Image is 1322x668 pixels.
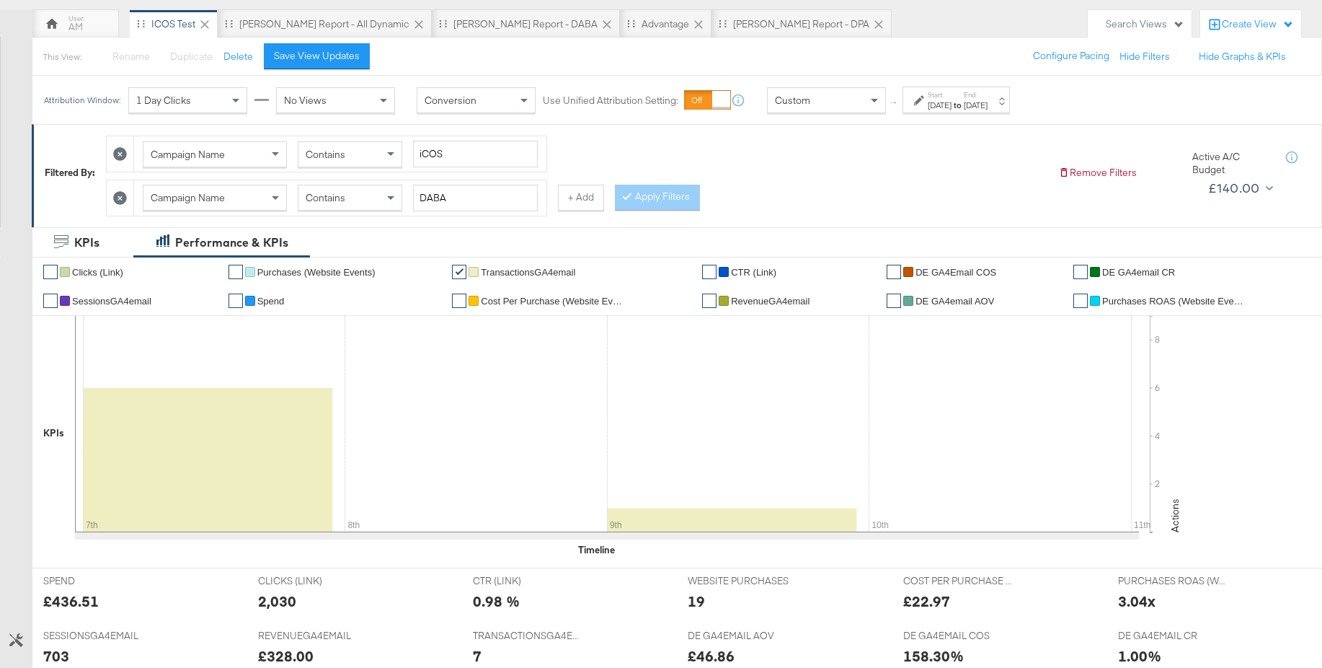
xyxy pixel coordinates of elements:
[306,191,345,204] span: Contains
[453,17,598,31] div: [PERSON_NAME] Report - DABA
[964,90,988,100] label: End:
[719,19,727,27] div: Drag to reorder tab
[887,294,901,308] a: ✔
[1102,267,1175,278] span: DE GA4email CR
[151,17,195,31] div: iCOS Test
[284,94,327,107] span: No Views
[903,591,950,612] div: £22.97
[1073,265,1088,279] a: ✔
[45,166,95,180] div: Filtered By:
[887,100,901,105] span: ↑
[558,185,604,211] button: + Add
[775,94,810,107] span: Custom
[1118,629,1226,643] span: DE GA4EMAIL CR
[72,267,123,278] span: Clicks (Link)
[137,19,145,27] div: Drag to reorder tab
[1168,498,1181,532] text: Actions
[964,100,988,111] div: [DATE]
[257,296,285,307] span: Spend
[170,50,213,63] span: Duplicate
[43,294,58,308] a: ✔
[903,629,1011,643] span: DE GA4EMAIL COS
[731,267,776,278] span: CTR (Link)
[1106,17,1184,31] div: Search Views
[951,100,964,110] strong: to
[258,574,366,588] span: CLICKS (LINK)
[1118,574,1226,588] span: PURCHASES ROAS (WEBSITE EVENTS)
[1192,150,1272,177] div: Active A/C Budget
[452,294,466,308] a: ✔
[887,265,901,279] a: ✔
[68,20,83,34] div: AM
[239,17,409,31] div: [PERSON_NAME] Report - All Dynamic
[151,191,225,204] span: Campaign Name
[733,17,869,31] div: [PERSON_NAME] Report - DPA
[274,49,360,63] div: Save View Updates
[1073,294,1088,308] a: ✔
[72,296,151,307] span: SessionsGA4email
[258,591,296,612] div: 2,030
[258,646,314,667] div: £328.00
[43,574,151,588] span: SPEND
[225,19,233,27] div: Drag to reorder tab
[1208,177,1260,199] div: £140.00
[223,50,253,63] button: Delete
[578,543,615,557] div: Timeline
[1222,17,1294,32] div: Create View
[229,294,243,308] a: ✔
[413,141,538,167] input: Enter a search term
[642,17,689,31] div: Advantage
[731,296,809,307] span: RevenueGA4email
[688,574,796,588] span: WEBSITE PURCHASES
[1118,591,1155,612] div: 3.04x
[43,265,58,279] a: ✔
[1119,50,1170,63] button: Hide Filters
[688,646,735,667] div: £46.86
[1058,166,1137,180] button: Remove Filters
[1202,177,1277,200] button: £140.00
[264,43,370,69] button: Save View Updates
[43,629,151,643] span: SESSIONSGA4EMAIL
[473,629,581,643] span: TRANSACTIONSGA4EMAIL
[229,265,243,279] a: ✔
[43,51,81,63] div: This View:
[702,294,717,308] a: ✔
[481,267,575,278] span: TransactionsGA4email
[258,629,366,643] span: REVENUEGA4EMAIL
[1118,646,1161,667] div: 1.00%
[903,646,964,667] div: 158.30%
[43,591,99,612] div: £436.51
[413,185,538,211] input: Enter a search term
[473,646,482,667] div: 7
[257,267,376,278] span: Purchases (Website Events)
[543,94,678,107] label: Use Unified Attribution Setting:
[1023,43,1119,69] button: Configure Pacing
[627,19,635,27] div: Drag to reorder tab
[903,574,1011,588] span: COST PER PURCHASE (WEBSITE EVENTS)
[43,95,121,105] div: Attribution Window:
[306,148,345,161] span: Contains
[1102,296,1246,307] span: Purchases ROAS (Website Events)
[452,265,466,279] a: ✔
[702,265,717,279] a: ✔
[136,94,191,107] span: 1 Day Clicks
[1199,50,1286,63] button: Hide Graphs & KPIs
[175,234,288,251] div: Performance & KPIs
[112,50,150,63] span: Rename
[928,100,951,111] div: [DATE]
[43,426,64,440] div: KPIs
[473,574,581,588] span: CTR (LINK)
[481,296,625,307] span: Cost Per Purchase (Website Events)
[928,90,951,100] label: Start:
[915,296,994,307] span: DE GA4email AOV
[74,234,99,251] div: KPIs
[915,267,996,278] span: DE GA4Email COS
[439,19,447,27] div: Drag to reorder tab
[473,591,520,612] div: 0.98 %
[688,591,705,612] div: 19
[688,629,796,643] span: DE GA4EMAIL AOV
[43,646,69,667] div: 703
[425,94,476,107] span: Conversion
[151,148,225,161] span: Campaign Name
